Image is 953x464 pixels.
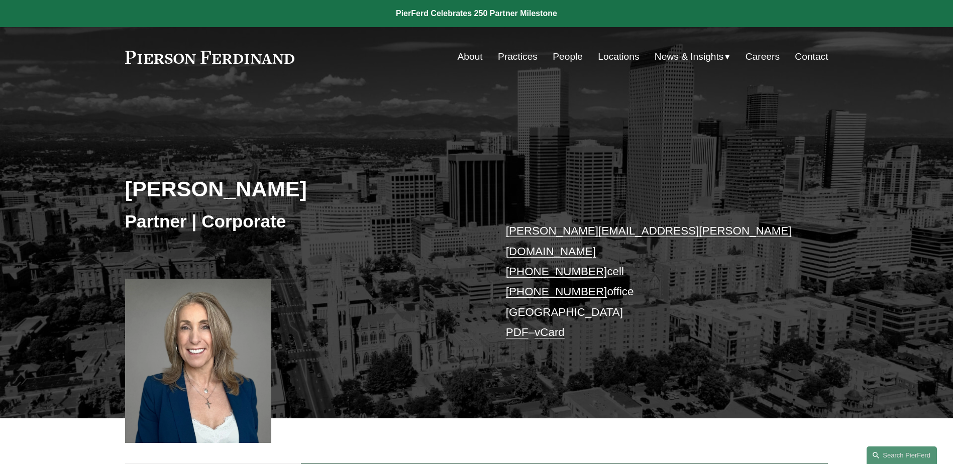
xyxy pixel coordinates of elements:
a: [PHONE_NUMBER] [506,265,607,278]
span: News & Insights [655,48,724,66]
a: People [553,47,583,66]
a: [PHONE_NUMBER] [506,285,607,298]
a: Search this site [867,446,937,464]
a: vCard [535,326,565,338]
a: Contact [795,47,828,66]
a: PDF [506,326,528,338]
a: folder dropdown [655,47,730,66]
a: About [458,47,483,66]
a: Practices [498,47,538,66]
h3: Partner | Corporate [125,210,477,233]
p: cell office [GEOGRAPHIC_DATA] – [506,221,799,342]
a: Careers [746,47,780,66]
a: Locations [598,47,639,66]
a: [PERSON_NAME][EMAIL_ADDRESS][PERSON_NAME][DOMAIN_NAME] [506,224,792,257]
h2: [PERSON_NAME] [125,176,477,202]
